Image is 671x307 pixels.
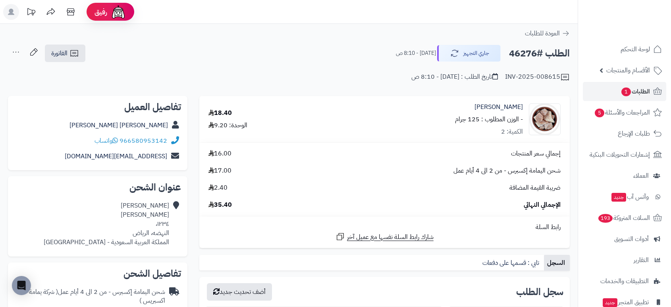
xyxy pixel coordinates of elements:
span: الإجمالي النهائي [524,200,561,210]
a: تابي : قسمها على دفعات [479,255,544,271]
a: شارك رابط السلة نفسها مع عميل آخر [335,232,434,242]
span: التطبيقات والخدمات [600,276,649,287]
div: شحن اليمامة إكسبرس - من 2 الى 4 أيام عمل [14,288,165,306]
span: وآتس آب [611,191,649,202]
span: التقارير [634,255,649,266]
span: الطلبات [621,86,650,97]
div: INV-2025-008615 [505,72,570,82]
div: رابط السلة [202,223,567,232]
span: 2.40 [208,183,228,192]
a: [PERSON_NAME] [PERSON_NAME] [69,120,168,130]
span: جديد [611,193,626,202]
a: أدوات التسويق [583,229,666,249]
span: 5 [595,109,604,117]
span: 16.00 [208,149,231,158]
a: إشعارات التحويلات البنكية [583,145,666,164]
a: العملاء [583,166,666,185]
button: أضف تحديث جديد [207,283,272,301]
a: [PERSON_NAME] [474,103,523,112]
a: السجل [544,255,570,271]
span: لوحة التحكم [621,44,650,55]
span: طلبات الإرجاع [618,128,650,139]
img: 1661716286-Etron%20Salt-90x90.jpg [529,103,560,135]
span: إشعارات التحويلات البنكية [590,149,650,160]
small: - الوزن المطلوب : 125 جرام [455,115,523,124]
div: تاريخ الطلب : [DATE] - 8:10 ص [411,72,498,82]
span: رفيق [94,7,107,17]
span: ضريبة القيمة المضافة [509,183,561,192]
a: 966580953142 [120,136,167,146]
h2: تفاصيل الشحن [14,269,181,278]
div: الوحدة: 9.20 [208,121,247,130]
span: المراجعات والأسئلة [594,107,650,118]
a: لوحة التحكم [583,40,666,59]
a: الفاتورة [45,45,85,62]
div: الكمية: 2 [501,127,523,136]
span: العودة للطلبات [525,29,560,38]
button: جاري التجهيز [437,45,501,62]
a: المراجعات والأسئلة5 [583,103,666,122]
small: [DATE] - 8:10 ص [396,49,436,57]
a: وآتس آبجديد [583,187,666,206]
a: الطلبات1 [583,82,666,101]
h2: تفاصيل العميل [14,102,181,112]
span: العملاء [633,170,649,181]
span: إجمالي سعر المنتجات [511,149,561,158]
span: 17.00 [208,166,231,175]
h2: الطلب #46276 [509,45,570,62]
span: السلات المتروكة [598,212,650,223]
a: تحديثات المنصة [21,4,41,22]
h3: سجل الطلب [516,287,563,297]
div: [PERSON_NAME] [PERSON_NAME] ١٢٣٤، النهضه، الرياض المملكة العربية السعودية - [GEOGRAPHIC_DATA] [44,201,169,247]
span: جديد [603,298,617,307]
a: العودة للطلبات [525,29,570,38]
img: logo-2.png [617,21,663,38]
h2: عنوان الشحن [14,183,181,192]
span: الأقسام والمنتجات [606,65,650,76]
a: التطبيقات والخدمات [583,272,666,291]
span: 193 [598,214,613,223]
img: ai-face.png [110,4,126,20]
div: Open Intercom Messenger [12,276,31,295]
span: 35.40 [208,200,232,210]
span: شحن اليمامة إكسبرس - من 2 الى 4 أيام عمل [453,166,561,175]
a: واتساب [94,136,118,146]
a: السلات المتروكة193 [583,208,666,227]
span: شارك رابط السلة نفسها مع عميل آخر [347,233,434,242]
span: الفاتورة [51,49,67,58]
a: [EMAIL_ADDRESS][DOMAIN_NAME] [65,152,167,161]
div: 18.40 [208,109,232,118]
a: التقارير [583,251,666,270]
span: أدوات التسويق [614,233,649,245]
span: ( شركة يمامة اكسبريس ) [29,287,165,306]
a: طلبات الإرجاع [583,124,666,143]
span: 1 [621,87,631,96]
